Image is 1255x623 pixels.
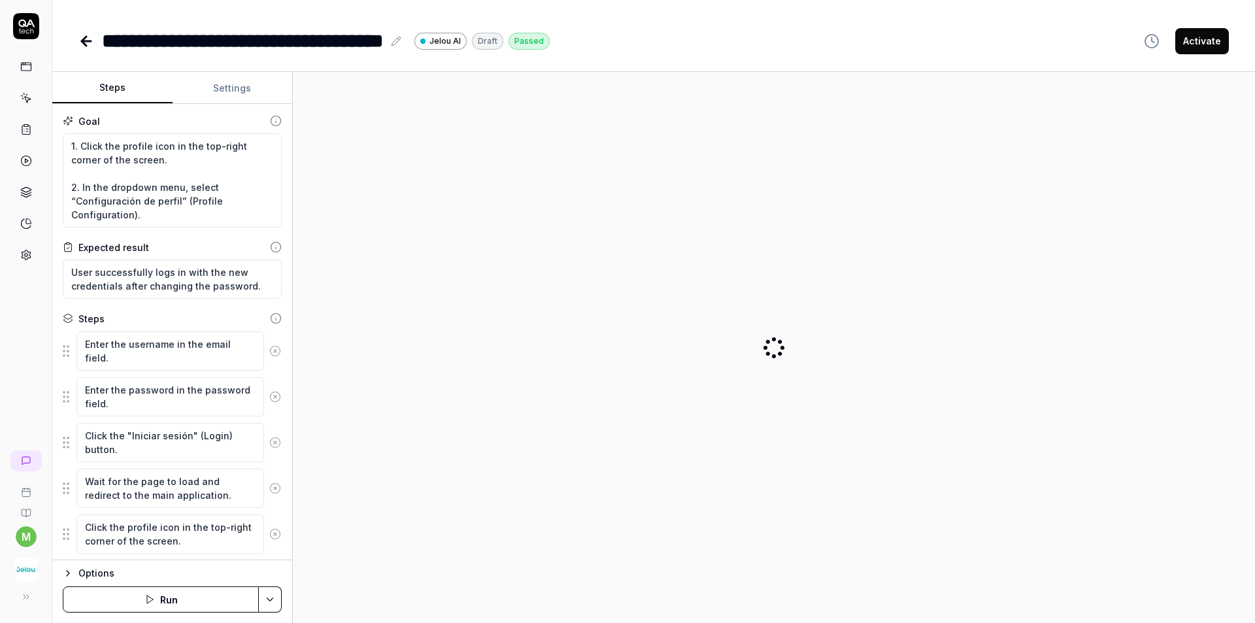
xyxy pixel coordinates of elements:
button: Remove step [264,521,286,547]
a: Documentation [5,497,46,518]
div: Suggestions [63,468,282,509]
button: Remove step [264,475,286,501]
button: Options [63,565,282,581]
button: m [16,526,37,547]
a: Jelou AI [414,32,467,50]
div: Steps [78,312,105,326]
div: Draft [472,33,503,50]
div: Options [78,565,282,581]
button: Settings [173,73,293,104]
div: Suggestions [63,560,282,614]
button: Jelou AI Logo [5,547,46,584]
button: Activate [1175,28,1229,54]
div: Suggestions [63,422,282,463]
button: Remove step [264,338,286,364]
div: Passed [509,33,550,50]
button: View version history [1136,28,1167,54]
div: Suggestions [63,331,282,371]
button: Steps [52,73,173,104]
a: New conversation [10,450,42,471]
button: Run [63,586,259,613]
div: Suggestions [63,377,282,417]
div: Suggestions [63,514,282,554]
img: Jelou AI Logo [14,558,38,581]
span: Jelou AI [429,35,461,47]
div: Goal [78,114,100,128]
div: Expected result [78,241,149,254]
button: Remove step [264,429,286,456]
button: Remove step [264,384,286,410]
a: Book a call with us [5,477,46,497]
